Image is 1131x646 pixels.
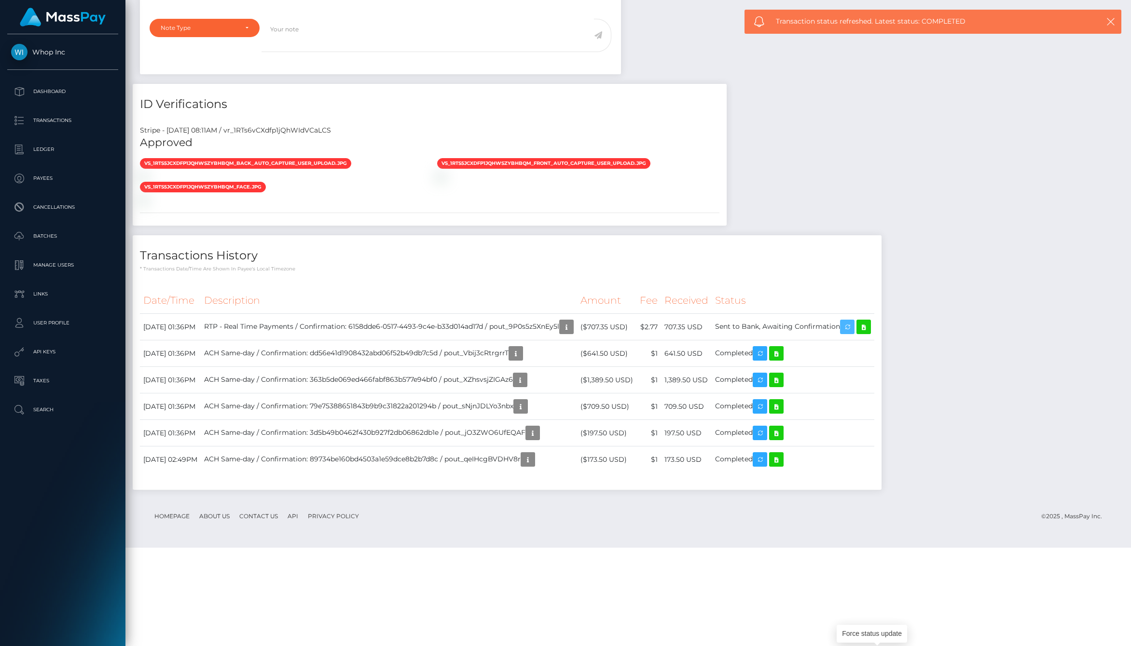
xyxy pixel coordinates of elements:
[140,265,874,272] p: * Transactions date/time are shown in payee's local timezone
[712,314,874,340] td: Sent to Bank, Awaiting Confirmation
[7,48,118,56] span: Whop Inc
[437,158,650,169] span: vs_1RTs5JCXdfp1jQhWSzyBHBqm_front_auto_capture_user_upload.jpg
[7,253,118,277] a: Manage Users
[195,509,234,524] a: About Us
[140,420,201,446] td: [DATE] 01:36PM
[140,367,201,393] td: [DATE] 01:36PM
[140,182,266,192] span: vs_1RTs5JCXdfp1jQhWSzyBHBqm_face.jpg
[661,446,712,473] td: 173.50 USD
[7,398,118,422] a: Search
[133,125,727,135] div: Stripe - [DATE] 08:11AM / vr_1RTs6vCXdfp1jQhWIdVCaLCS
[140,247,874,264] h4: Transactions History
[437,173,445,180] img: vr_1RTs6vCXdfp1jQhWIdVCaLCSfile_1RTs6KCXdfp1jQhWMami6SAF
[140,135,719,150] h5: Approved
[712,420,874,446] td: Completed
[712,367,874,393] td: Completed
[11,84,114,99] p: Dashboard
[661,420,712,446] td: 197.50 USD
[7,108,118,133] a: Transactions
[577,420,636,446] td: ($197.50 USD)
[140,196,148,204] img: vr_1RTs6vCXdfp1jQhWIdVCaLCSfile_1RTs6oCXdfp1jQhWyLk5D4c9
[712,393,874,420] td: Completed
[7,282,118,306] a: Links
[11,113,114,128] p: Transactions
[140,287,201,314] th: Date/Time
[140,158,351,169] span: vs_1RTs5JCXdfp1jQhWSzyBHBqm_back_auto_capture_user_upload.jpg
[577,446,636,473] td: ($173.50 USD)
[201,393,577,420] td: ACH Same-day / Confirmation: 79e75388651843b9b9c31822a201294b / pout_sNjnJDLYo3nbx
[201,446,577,473] td: ACH Same-day / Confirmation: 89734be160bd4503a1e59dce8b2b7d8c / pout_qeIHcgBVDHV8r
[140,393,201,420] td: [DATE] 01:36PM
[140,96,719,113] h4: ID Verifications
[7,224,118,248] a: Batches
[201,314,577,340] td: RTP - Real Time Payments / Confirmation: 6158dde6-0517-4493-9c4e-b33d014ad17d / pout_9P0s5z5XnEy5l
[712,340,874,367] td: Completed
[636,393,661,420] td: $1
[11,258,114,272] p: Manage Users
[140,314,201,340] td: [DATE] 01:36PM
[636,367,661,393] td: $1
[140,340,201,367] td: [DATE] 01:36PM
[636,314,661,340] td: $2.77
[11,374,114,388] p: Taxes
[636,446,661,473] td: $1
[7,369,118,393] a: Taxes
[636,340,661,367] td: $1
[661,287,712,314] th: Received
[776,16,1075,27] span: Transaction status refreshed. Latest status: COMPLETED
[201,420,577,446] td: ACH Same-day / Confirmation: 3d5b49b0462f430b927f2db06862db1e / pout_jO3ZWO6UfEQAF
[661,367,712,393] td: 1,389.50 USD
[284,509,302,524] a: API
[661,314,712,340] td: 707.35 USD
[151,509,193,524] a: Homepage
[7,166,118,190] a: Payees
[11,229,114,243] p: Batches
[661,393,712,420] td: 709.50 USD
[1041,511,1109,522] div: © 2025 , MassPay Inc.
[11,316,114,330] p: User Profile
[11,345,114,359] p: API Keys
[161,24,237,32] div: Note Type
[577,393,636,420] td: ($709.50 USD)
[235,509,282,524] a: Contact Us
[7,311,118,335] a: User Profile
[304,509,363,524] a: Privacy Policy
[11,142,114,157] p: Ledger
[7,340,118,364] a: API Keys
[20,8,106,27] img: MassPay Logo
[11,403,114,417] p: Search
[201,340,577,367] td: ACH Same-day / Confirmation: dd56e41d1908432abd06f52b49db7c5d / pout_Vbij3cRtrgrrT
[11,287,114,301] p: Links
[636,287,661,314] th: Fee
[11,200,114,215] p: Cancellations
[577,367,636,393] td: ($1,389.50 USD)
[837,625,907,643] div: Force status update
[577,314,636,340] td: ($707.35 USD)
[150,19,260,37] button: Note Type
[201,367,577,393] td: ACH Same-day / Confirmation: 363b5de069ed466fabf863b577e94bf0 / pout_XZhsvsjZIGAz6
[7,80,118,104] a: Dashboard
[577,340,636,367] td: ($641.50 USD)
[11,44,28,60] img: Whop Inc
[712,287,874,314] th: Status
[11,171,114,186] p: Payees
[7,137,118,161] a: Ledger
[577,287,636,314] th: Amount
[140,173,148,180] img: vr_1RTs6vCXdfp1jQhWIdVCaLCSfile_1RTs6WCXdfp1jQhWHwHDjJGF
[140,446,201,473] td: [DATE] 02:49PM
[712,446,874,473] td: Completed
[661,340,712,367] td: 641.50 USD
[636,420,661,446] td: $1
[7,195,118,219] a: Cancellations
[201,287,577,314] th: Description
